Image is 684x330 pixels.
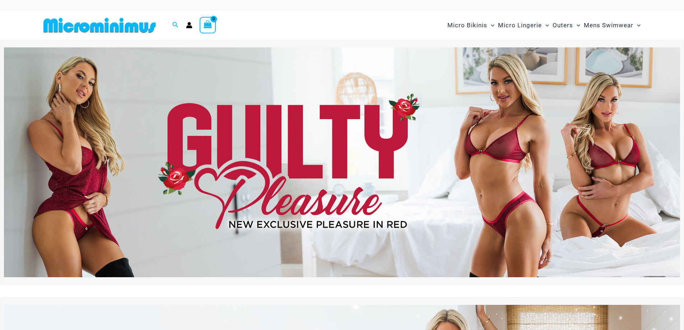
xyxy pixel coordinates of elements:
span: Menu Toggle [487,16,494,34]
img: MM SHOP LOGO FLAT [41,17,159,33]
img: Guilty Pleasures Red Lingerie [4,47,680,277]
a: Mens SwimwearMenu ToggleMenu Toggle [582,14,642,36]
a: Micro BikinisMenu ToggleMenu Toggle [446,14,496,36]
span: Menu Toggle [633,16,641,34]
a: Account icon link [186,22,192,28]
a: View Shopping Cart, empty [200,17,216,33]
a: Micro LingerieMenu ToggleMenu Toggle [496,14,551,36]
span: Micro Lingerie [498,16,542,34]
span: Mens Swimwear [584,16,633,34]
a: Search icon link [172,21,179,30]
span: Micro Bikinis [447,16,487,34]
nav: Site Navigation [445,13,644,37]
a: OutersMenu ToggleMenu Toggle [551,14,582,36]
span: Outers [553,16,573,34]
span: Menu Toggle [542,16,549,34]
span: Menu Toggle [573,16,580,34]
